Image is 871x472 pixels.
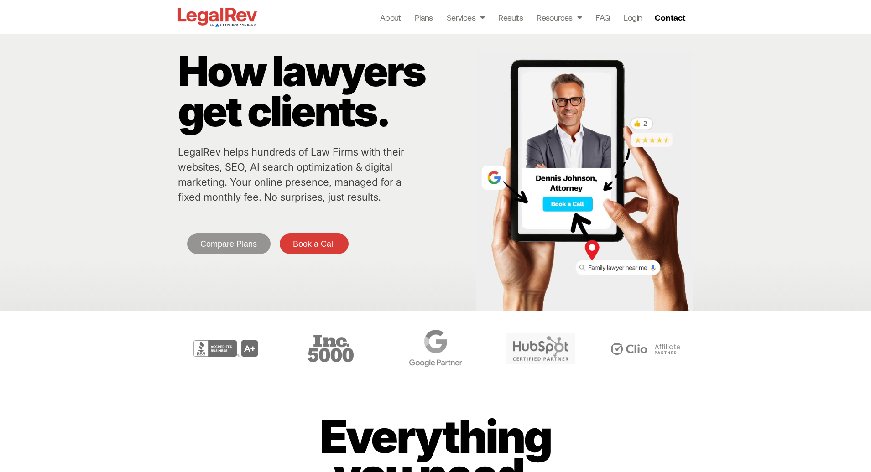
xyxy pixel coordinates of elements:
a: Plans [415,11,433,24]
div: 4 / 6 [386,325,486,372]
a: Login [624,11,642,24]
div: 6 / 6 [595,325,696,372]
div: 3 / 6 [281,325,381,372]
a: FAQ [595,11,610,24]
nav: Menu [380,11,642,24]
a: Book a Call [280,233,349,254]
span: Compare Plans [200,240,257,248]
a: Results [498,11,523,24]
a: Services [447,11,485,24]
div: Carousel [176,325,696,372]
div: 2 / 6 [176,325,276,372]
a: Compare Plans [187,233,271,254]
span: Book a Call [293,240,335,248]
p: How lawyers get clients. [178,51,472,131]
a: Contact [651,10,691,25]
a: LegalRev helps hundreds of Law Firms with their websites, SEO, AI search optimization & digital m... [178,146,404,203]
div: 5 / 6 [490,325,591,372]
a: Resources [537,11,582,24]
span: Contact [655,13,685,21]
a: About [380,11,401,24]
